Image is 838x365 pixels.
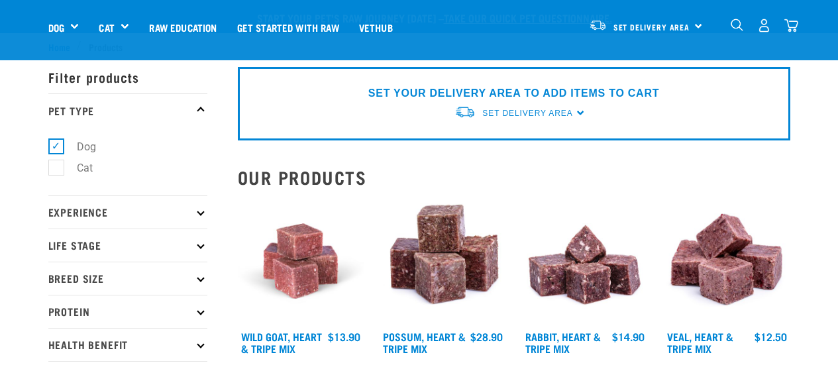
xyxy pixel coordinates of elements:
p: Experience [48,195,207,229]
a: Vethub [349,1,403,54]
p: Breed Size [48,262,207,295]
p: Protein [48,295,207,328]
div: $28.90 [470,331,503,342]
a: Get started with Raw [227,1,349,54]
p: SET YOUR DELIVERY AREA TO ADD ITEMS TO CART [368,85,659,101]
img: van-moving.png [589,19,607,31]
div: $14.90 [612,331,645,342]
h2: Our Products [238,167,790,187]
img: 1067 Possum Heart Tripe Mix 01 [380,198,506,325]
a: Raw Education [139,1,227,54]
a: Dog [48,20,64,35]
img: home-icon@2x.png [784,19,798,32]
img: Cubes [664,198,790,325]
a: Rabbit, Heart & Tripe Mix [525,333,601,351]
label: Cat [56,160,98,176]
img: user.png [757,19,771,32]
img: home-icon-1@2x.png [731,19,743,31]
a: Veal, Heart & Tripe Mix [667,333,733,351]
span: Set Delivery Area [613,25,690,29]
a: Possum, Heart & Tripe Mix [383,333,466,351]
label: Dog [56,138,101,155]
a: Cat [99,20,114,35]
img: Goat Heart Tripe 8451 [238,198,364,325]
div: $12.50 [755,331,787,342]
p: Life Stage [48,229,207,262]
span: Set Delivery Area [482,109,572,118]
a: Wild Goat, Heart & Tripe Mix [241,333,322,351]
p: Health Benefit [48,328,207,361]
img: van-moving.png [454,105,476,119]
p: Filter products [48,60,207,93]
img: 1175 Rabbit Heart Tripe Mix 01 [522,198,649,325]
div: $13.90 [328,331,360,342]
p: Pet Type [48,93,207,127]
